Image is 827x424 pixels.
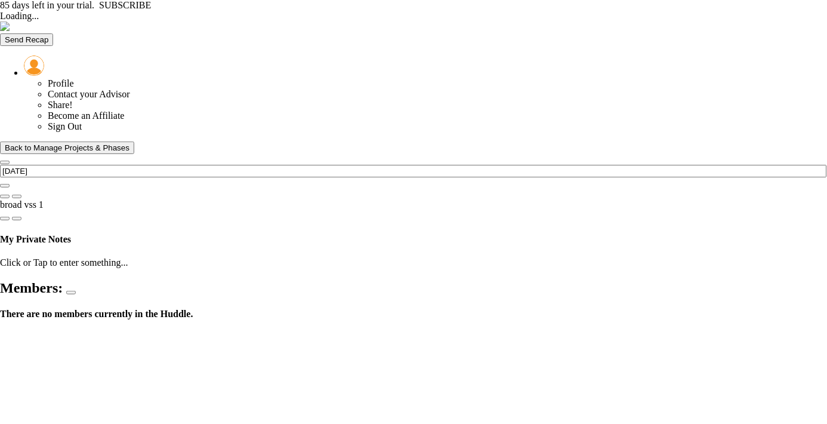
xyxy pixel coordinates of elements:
span: Profile [48,78,74,88]
span: Sign Out [48,121,82,131]
span: Share! [48,100,73,110]
span: Contact your Advisor [48,89,130,99]
img: 157261.Person.photo [24,56,44,76]
div: Back to Manage Projects & Phases [5,143,129,152]
span: Send Recap [5,35,48,44]
span: Become an Affiliate [48,110,125,121]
